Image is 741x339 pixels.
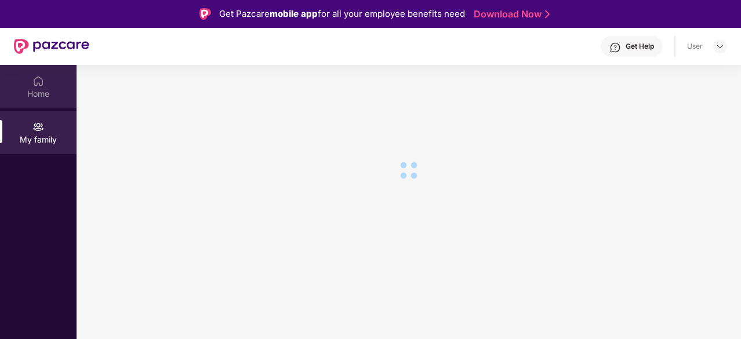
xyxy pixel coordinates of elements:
[270,8,318,19] strong: mobile app
[199,8,211,20] img: Logo
[32,75,44,87] img: svg+xml;base64,PHN2ZyBpZD0iSG9tZSIgeG1sbnM9Imh0dHA6Ly93d3cudzMub3JnLzIwMDAvc3ZnIiB3aWR0aD0iMjAiIG...
[474,8,546,20] a: Download Now
[687,42,703,51] div: User
[715,42,725,51] img: svg+xml;base64,PHN2ZyBpZD0iRHJvcGRvd24tMzJ4MzIiIHhtbG5zPSJodHRwOi8vd3d3LnczLm9yZy8yMDAwL3N2ZyIgd2...
[14,39,89,54] img: New Pazcare Logo
[609,42,621,53] img: svg+xml;base64,PHN2ZyBpZD0iSGVscC0zMngzMiIgeG1sbnM9Imh0dHA6Ly93d3cudzMub3JnLzIwMDAvc3ZnIiB3aWR0aD...
[626,42,654,51] div: Get Help
[545,8,550,20] img: Stroke
[32,121,44,133] img: svg+xml;base64,PHN2ZyB3aWR0aD0iMjAiIGhlaWdodD0iMjAiIHZpZXdCb3g9IjAgMCAyMCAyMCIgZmlsbD0ibm9uZSIgeG...
[219,7,465,21] div: Get Pazcare for all your employee benefits need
